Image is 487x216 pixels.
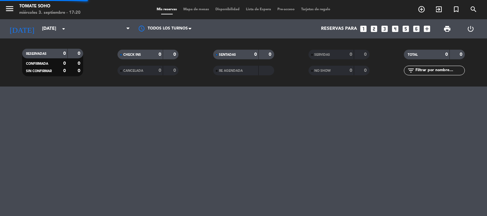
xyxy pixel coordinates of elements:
i: turned_in_not [452,5,460,13]
i: add_box [423,25,431,33]
span: SERVIDAS [314,53,330,56]
span: TOTAL [408,53,418,56]
span: RE AGENDADA [219,69,243,72]
span: CHECK INS [123,53,141,56]
strong: 0 [159,68,161,73]
span: NO SHOW [314,69,331,72]
strong: 0 [254,52,257,57]
i: looks_one [359,25,368,33]
span: Tarjetas de regalo [298,8,334,11]
strong: 0 [350,68,352,73]
strong: 0 [159,52,161,57]
span: CANCELADA [123,69,143,72]
i: looks_4 [391,25,399,33]
span: SIN CONFIRMAR [26,70,52,73]
i: add_circle_outline [418,5,425,13]
i: looks_two [370,25,378,33]
strong: 0 [63,61,66,66]
i: menu [5,4,14,13]
i: search [470,5,477,13]
span: Reservas para [321,26,357,31]
input: Filtrar por nombre... [415,67,465,74]
i: exit_to_app [435,5,443,13]
strong: 0 [173,68,177,73]
strong: 0 [350,52,352,57]
strong: 0 [460,52,464,57]
span: RESERVADAS [26,52,47,55]
i: filter_list [407,67,415,74]
strong: 0 [78,61,82,66]
strong: 0 [63,51,66,56]
div: LOG OUT [459,19,482,38]
i: looks_6 [412,25,421,33]
strong: 0 [78,51,82,56]
span: Disponibilidad [212,8,243,11]
strong: 0 [269,52,273,57]
strong: 0 [364,52,368,57]
strong: 0 [173,52,177,57]
span: SENTADAS [219,53,236,56]
i: arrow_drop_down [60,25,67,33]
strong: 0 [364,68,368,73]
span: Mapa de mesas [180,8,212,11]
span: Pre-acceso [274,8,298,11]
strong: 0 [78,69,82,73]
i: [DATE] [5,22,39,36]
div: Tomate Soho [19,3,81,10]
strong: 0 [445,52,448,57]
span: CONFIRMADA [26,62,48,65]
div: miércoles 3. septiembre - 17:20 [19,10,81,16]
strong: 0 [63,69,66,73]
span: print [443,25,451,33]
i: looks_5 [402,25,410,33]
button: menu [5,4,14,16]
span: Lista de Espera [243,8,274,11]
i: power_settings_new [467,25,474,33]
i: looks_3 [380,25,389,33]
span: Mis reservas [153,8,180,11]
